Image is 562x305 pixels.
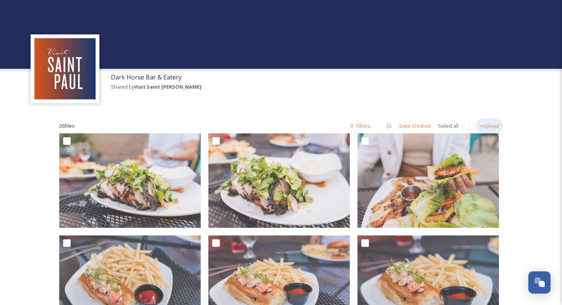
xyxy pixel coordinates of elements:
img: DarkHorse2025 (20).jpg [357,133,499,228]
div: +Upload [476,118,503,133]
img: DarkHorse2025 (22).jpg [59,133,201,228]
span: 26 file s [59,122,75,130]
img: Visit%20Saint%20Paul%20Updated%20Profile%20Image.jpg [34,38,96,99]
button: Open Chat [528,271,551,294]
div: Date Created [396,118,434,133]
span: Select all [438,122,458,130]
span: Shared by [111,83,201,90]
img: DarkHorse2025 (21).jpg [208,133,350,228]
span: Dark Horse Bar & Eatery [111,73,182,81]
strong: Visit Saint [PERSON_NAME] [134,83,201,90]
div: Filters [346,118,374,133]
